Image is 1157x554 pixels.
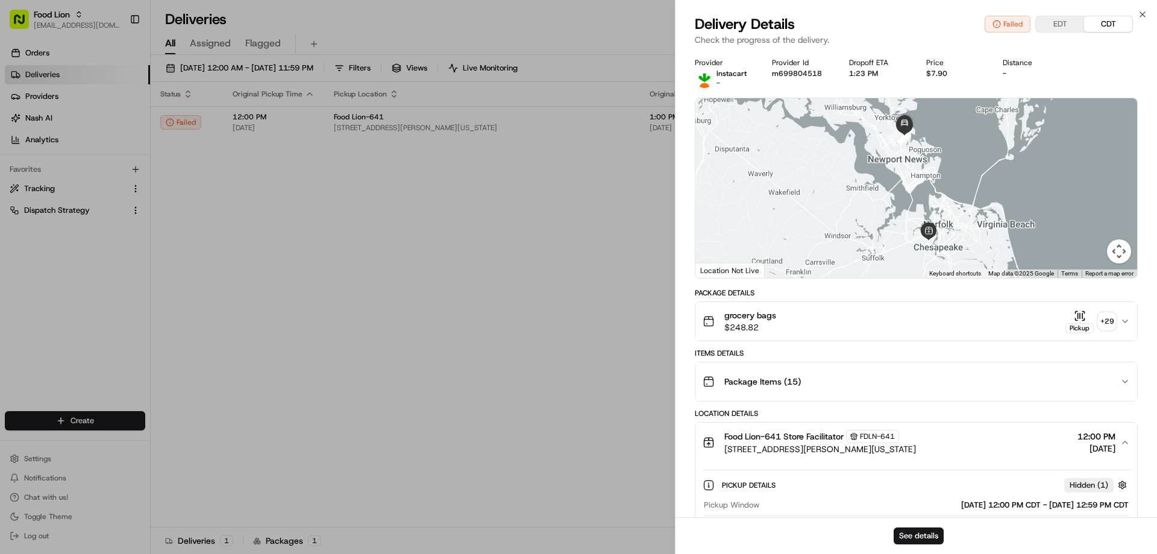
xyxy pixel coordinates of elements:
[724,376,801,388] span: Package Items ( 15 )
[698,262,738,278] a: Open this area in Google Maps (opens a new window)
[1064,477,1130,493] button: Hidden (1)
[41,115,198,127] div: Start new chat
[772,69,822,78] button: m699804518
[12,12,36,36] img: Nash
[12,48,219,68] p: Welcome 👋
[926,58,984,68] div: Price
[893,133,906,146] div: 4
[695,288,1138,298] div: Package Details
[1065,310,1094,333] button: Pickup
[114,175,193,187] span: API Documentation
[1085,270,1133,277] a: Report a map error
[1077,442,1115,455] span: [DATE]
[205,119,219,133] button: Start new chat
[1077,430,1115,442] span: 12:00 PM
[695,263,765,278] div: Location Not Live
[24,175,92,187] span: Knowledge Base
[898,129,911,142] div: 6
[724,443,916,455] span: [STREET_ADDRESS][PERSON_NAME][US_STATE]
[704,500,759,511] span: Pickup Window
[695,348,1138,358] div: Items Details
[97,170,198,192] a: 💻API Documentation
[695,58,753,68] div: Provider
[716,69,747,78] span: Instacart
[102,176,111,186] div: 💻
[764,500,1129,511] div: [DATE] 12:00 PM CDT - [DATE] 12:59 PM CDT
[1036,16,1084,32] button: EDT
[897,130,911,143] div: 5
[1061,270,1078,277] a: Terms (opens in new tab)
[695,302,1137,341] button: grocery bags$248.82Pickup+29
[1065,310,1115,333] button: Pickup+29
[1003,69,1061,78] div: -
[695,423,1137,462] button: Food Lion-641 Store FacilitatorFDLN-641[STREET_ADDRESS][PERSON_NAME][US_STATE]12:00 PM[DATE]
[988,270,1054,277] span: Map data ©2025 Google
[985,16,1030,33] button: Failed
[1107,239,1131,263] button: Map camera controls
[860,432,895,441] span: FDLN-641
[698,262,738,278] img: Google
[695,362,1137,401] button: Package Items (15)
[7,170,97,192] a: 📗Knowledge Base
[772,58,830,68] div: Provider Id
[724,309,776,321] span: grocery bags
[695,34,1138,46] p: Check the progress of the delivery.
[926,69,984,78] div: $7.90
[849,69,907,78] div: 1:23 PM
[695,14,795,34] span: Delivery Details
[695,69,714,88] img: profile_instacart_ahold_partner.png
[1070,480,1108,491] span: Hidden ( 1 )
[120,204,146,213] span: Pylon
[888,127,901,140] div: 2
[890,129,903,142] div: 3
[1084,16,1132,32] button: CDT
[1099,313,1115,330] div: + 29
[85,204,146,213] a: Powered byPylon
[894,527,944,544] button: See details
[724,321,776,333] span: $248.82
[716,78,720,88] span: -
[722,480,778,490] span: Pickup Details
[12,115,34,137] img: 1736555255976-a54dd68f-1ca7-489b-9aae-adbdc363a1c4
[888,124,901,137] div: 1
[695,409,1138,418] div: Location Details
[849,58,907,68] div: Dropoff ETA
[41,127,152,137] div: We're available if you need us!
[1065,323,1094,333] div: Pickup
[1003,58,1061,68] div: Distance
[724,430,844,442] span: Food Lion-641 Store Facilitator
[31,78,199,90] input: Clear
[929,269,981,278] button: Keyboard shortcuts
[12,176,22,186] div: 📗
